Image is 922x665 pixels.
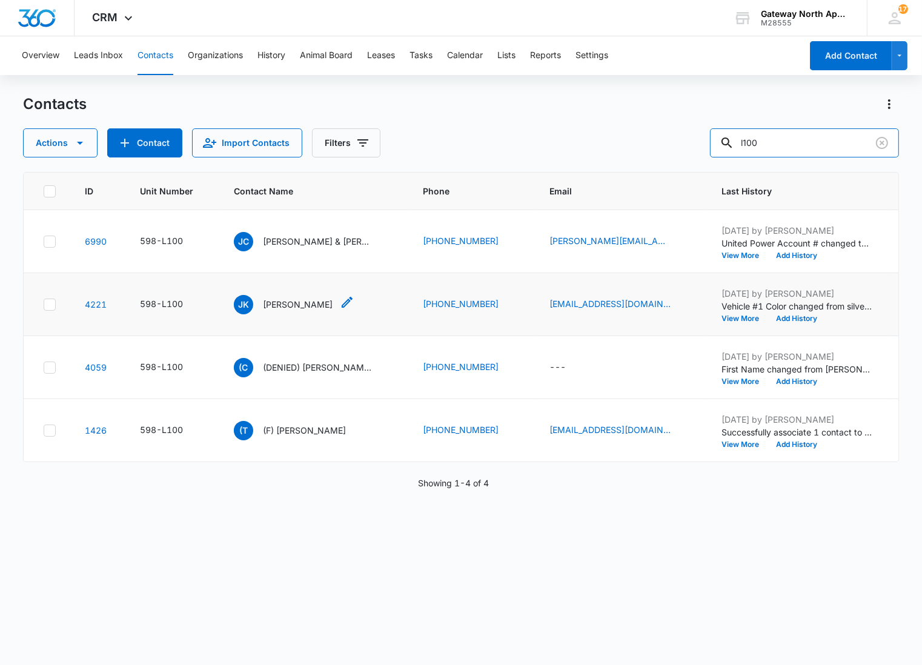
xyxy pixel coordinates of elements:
button: Filters [312,128,380,157]
div: 598-L100 [140,423,183,436]
button: Animal Board [300,36,353,75]
button: Add History [768,378,826,385]
div: Contact Name - Jacob Keiper - Select to Edit Field [234,295,354,314]
button: Add History [768,252,826,259]
div: Unit Number - 598-L100 - Select to Edit Field [140,423,205,438]
div: Contact Name - (DENIED) Casey Leatherman & Gabriel Fonseca - Select to Edit Field [234,358,394,377]
button: View More [721,315,768,322]
div: Phone - (720) 987-8257 - Select to Edit Field [423,360,520,375]
div: Email - tallyjeanes@gmail.com - Select to Edit Field [549,423,692,438]
p: [DATE] by [PERSON_NAME] [721,224,873,237]
p: (DENIED) [PERSON_NAME] & [PERSON_NAME] [263,361,372,374]
div: 598-L100 [140,360,183,373]
div: 598-L100 [140,297,183,310]
p: [PERSON_NAME] & [PERSON_NAME] [PERSON_NAME] [PERSON_NAME] [263,235,372,248]
button: Actions [880,94,899,114]
button: Calendar [447,36,483,75]
p: [DATE] by [PERSON_NAME] [721,413,873,426]
button: Clear [872,133,892,153]
button: Add Contact [107,128,182,157]
button: Add History [768,315,826,322]
div: Unit Number - 598-L100 - Select to Edit Field [140,297,205,312]
div: account name [761,9,849,19]
span: Contact Name [234,185,376,197]
div: Phone - (319) 936-3493 - Select to Edit Field [423,234,520,249]
div: notifications count [898,4,908,14]
p: [DATE] by [PERSON_NAME] [721,287,873,300]
button: Tasks [410,36,433,75]
div: Unit Number - 598-L100 - Select to Edit Field [140,360,205,375]
span: CRM [93,11,118,24]
a: [PHONE_NUMBER] [423,297,499,310]
div: Email - jerron.cox@gmail.com - Select to Edit Field [549,234,692,249]
button: Actions [23,128,98,157]
a: Navigate to contact details page for Jerron Cox & Daniela Carolina Sanchez Salinas [85,236,107,246]
a: [EMAIL_ADDRESS][DOMAIN_NAME] [549,423,671,436]
button: Organizations [188,36,243,75]
h1: Contacts [23,95,87,113]
span: (C [234,358,253,377]
div: Email - keiper97@gmail.com - Select to Edit Field [549,297,692,312]
a: Navigate to contact details page for (F) Tally Jeanes [85,425,107,435]
button: View More [721,441,768,448]
div: 598-L100 [140,234,183,247]
span: 177 [898,4,908,14]
button: Add Contact [810,41,892,70]
span: Last History [721,185,855,197]
input: Search Contacts [710,128,899,157]
div: Contact Name - Jerron Cox & Daniela Carolina Sanchez Salinas - Select to Edit Field [234,232,394,251]
button: Import Contacts [192,128,302,157]
button: View More [721,378,768,385]
button: Reports [530,36,561,75]
div: Unit Number - 598-L100 - Select to Edit Field [140,234,205,249]
button: History [257,36,285,75]
button: Leases [367,36,395,75]
a: [PHONE_NUMBER] [423,423,499,436]
button: Leads Inbox [74,36,123,75]
span: ID [85,185,93,197]
button: Add History [768,441,826,448]
button: Overview [22,36,59,75]
button: Contacts [138,36,173,75]
div: Contact Name - (F) Tally Jeanes - Select to Edit Field [234,421,368,440]
p: [PERSON_NAME] [263,298,333,311]
a: [PHONE_NUMBER] [423,234,499,247]
div: Phone - (307) 760-4727 - Select to Edit Field [423,297,520,312]
p: Successfully associate 1 contact to "Garage 9-4" Organization. [721,426,873,438]
p: (F) [PERSON_NAME] [263,424,346,437]
div: Phone - (970) 634-9808 - Select to Edit Field [423,423,520,438]
span: Unit Number [140,185,205,197]
span: JK [234,295,253,314]
button: Settings [575,36,608,75]
button: Lists [497,36,516,75]
a: [PHONE_NUMBER] [423,360,499,373]
div: Email - - Select to Edit Field [549,360,588,375]
a: [EMAIL_ADDRESS][DOMAIN_NAME] [549,297,671,310]
a: [PERSON_NAME][EMAIL_ADDRESS][PERSON_NAME][DOMAIN_NAME] [549,234,671,247]
span: Phone [423,185,503,197]
div: --- [549,360,566,375]
p: United Power Account # changed to 20980807. [721,237,873,250]
p: Vehicle #1 Color changed from silver to White. [721,300,873,313]
a: Navigate to contact details page for (DENIED) Casey Leatherman & Gabriel Fonseca [85,362,107,372]
span: (T [234,421,253,440]
span: JC [234,232,253,251]
p: [DATE] by [PERSON_NAME] [721,350,873,363]
div: account id [761,19,849,27]
a: Navigate to contact details page for Jacob Keiper [85,299,107,309]
span: Email [549,185,675,197]
p: First Name changed from [PERSON_NAME] & to (DENIED) [PERSON_NAME] &. [721,363,873,376]
p: Showing 1-4 of 4 [418,477,489,489]
button: View More [721,252,768,259]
